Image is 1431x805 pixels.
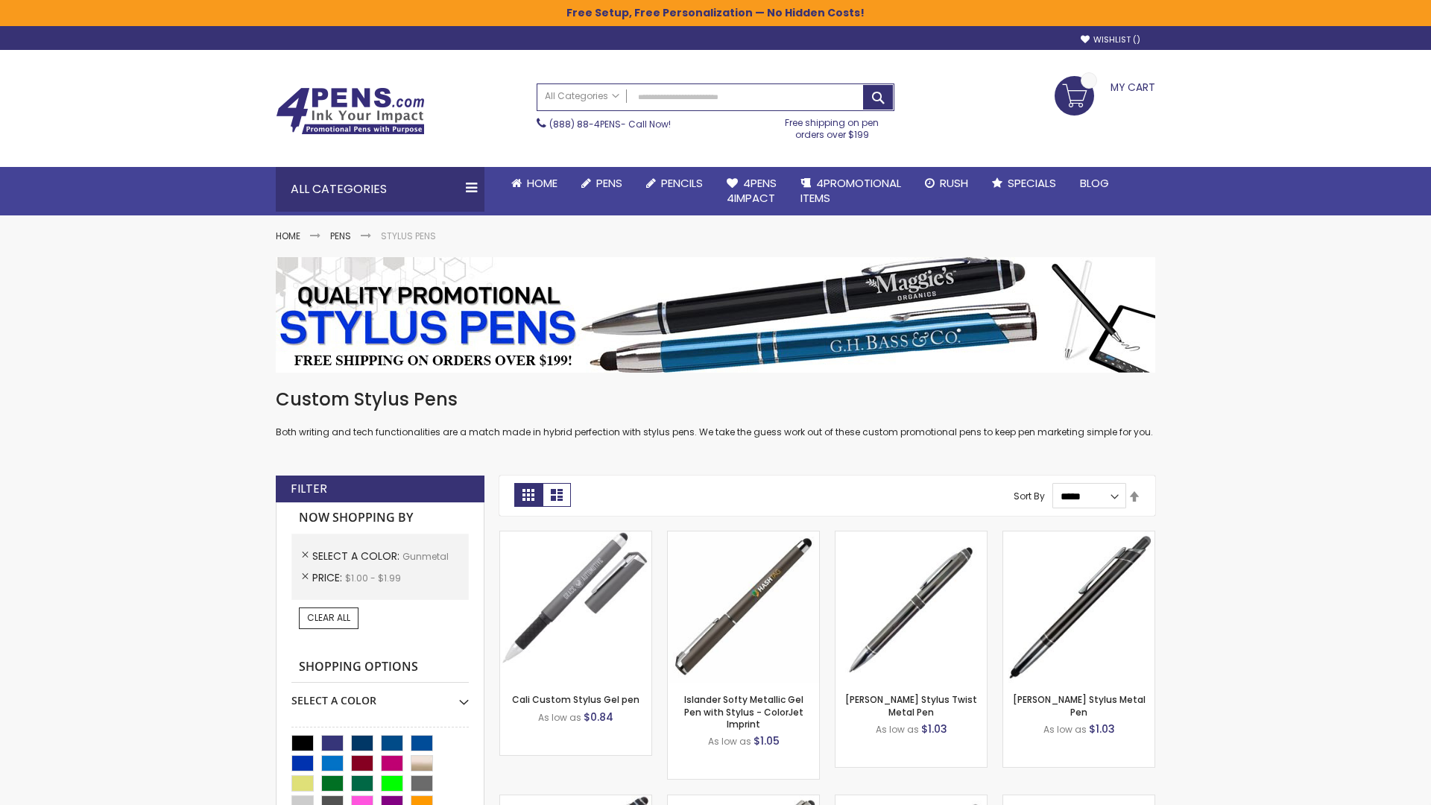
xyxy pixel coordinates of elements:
[1003,531,1154,683] img: Olson Stylus Metal Pen-Gunmetal
[312,570,345,585] span: Price
[276,388,1155,439] div: Both writing and tech functionalities are a match made in hybrid perfection with stylus pens. We ...
[312,549,402,563] span: Select A Color
[276,257,1155,373] img: Stylus Pens
[1014,490,1045,502] label: Sort By
[545,90,619,102] span: All Categories
[1089,722,1115,736] span: $1.03
[537,84,627,109] a: All Categories
[668,531,819,683] img: Islander Softy Metallic Gel Pen with Stylus - ColorJet Imprint-Gunmetal
[330,230,351,242] a: Pens
[913,167,980,200] a: Rush
[299,607,358,628] a: Clear All
[514,483,543,507] strong: Grid
[500,531,651,683] img: Cali Custom Stylus Gel pen-Gunmetal
[569,167,634,200] a: Pens
[527,175,557,191] span: Home
[668,531,819,543] a: Islander Softy Metallic Gel Pen with Stylus - ColorJet Imprint-Gunmetal
[835,531,987,683] img: Colter Stylus Twist Metal Pen-Gunmetal
[276,388,1155,411] h1: Custom Stylus Pens
[727,175,777,206] span: 4Pens 4impact
[549,118,671,130] span: - Call Now!
[1068,167,1121,200] a: Blog
[634,167,715,200] a: Pencils
[345,572,401,584] span: $1.00 - $1.99
[661,175,703,191] span: Pencils
[549,118,621,130] a: (888) 88-4PENS
[291,651,469,684] strong: Shopping Options
[512,693,639,706] a: Cali Custom Stylus Gel pen
[754,733,780,748] span: $1.05
[715,167,789,215] a: 4Pens4impact
[291,481,327,497] strong: Filter
[402,550,449,563] span: Gunmetal
[684,693,803,730] a: Islander Softy Metallic Gel Pen with Stylus - ColorJet Imprint
[1080,175,1109,191] span: Blog
[276,167,484,212] div: All Categories
[940,175,968,191] span: Rush
[291,683,469,708] div: Select A Color
[307,611,350,624] span: Clear All
[500,531,651,543] a: Cali Custom Stylus Gel pen-Gunmetal
[1043,723,1087,736] span: As low as
[538,711,581,724] span: As low as
[770,111,895,141] div: Free shipping on pen orders over $199
[1081,34,1140,45] a: Wishlist
[499,167,569,200] a: Home
[708,735,751,748] span: As low as
[584,710,613,724] span: $0.84
[800,175,901,206] span: 4PROMOTIONAL ITEMS
[921,722,947,736] span: $1.03
[845,693,977,718] a: [PERSON_NAME] Stylus Twist Metal Pen
[381,230,436,242] strong: Stylus Pens
[291,502,469,534] strong: Now Shopping by
[1013,693,1146,718] a: [PERSON_NAME] Stylus Metal Pen
[596,175,622,191] span: Pens
[1008,175,1056,191] span: Specials
[980,167,1068,200] a: Specials
[276,87,425,135] img: 4Pens Custom Pens and Promotional Products
[276,230,300,242] a: Home
[835,531,987,543] a: Colter Stylus Twist Metal Pen-Gunmetal
[1003,531,1154,543] a: Olson Stylus Metal Pen-Gunmetal
[876,723,919,736] span: As low as
[789,167,913,215] a: 4PROMOTIONALITEMS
